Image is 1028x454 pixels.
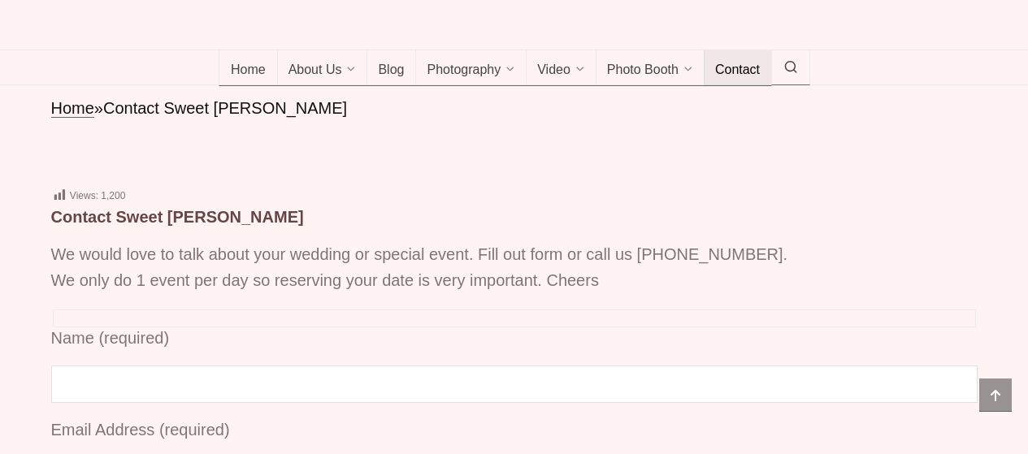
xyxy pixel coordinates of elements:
span: Home [231,63,266,79]
a: Photo Booth [596,50,705,86]
span: 1,200 [101,190,125,201]
h1: Contact Sweet [PERSON_NAME] [51,205,978,229]
span: About Us [288,63,342,79]
a: Home [219,50,278,86]
span: » [94,99,103,117]
p: We would love to talk about your wedding or special event. Fill out form or call us [PHONE_NUMBER... [51,241,978,293]
p: Email Address (required) [51,419,978,441]
span: Contact Sweet [PERSON_NAME] [103,99,347,117]
span: Photography [427,63,501,79]
a: About Us [277,50,368,86]
span: Views: [70,190,98,201]
span: Contact [715,63,760,79]
nav: breadcrumbs [51,97,978,119]
a: Photography [415,50,527,86]
a: Video [526,50,596,86]
span: Video [537,63,570,79]
span: Blog [378,63,404,79]
a: Blog [367,50,416,86]
a: Contact [704,50,772,86]
a: Home [51,99,94,118]
span: Photo Booth [607,63,679,79]
p: Name (required) [51,327,978,349]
